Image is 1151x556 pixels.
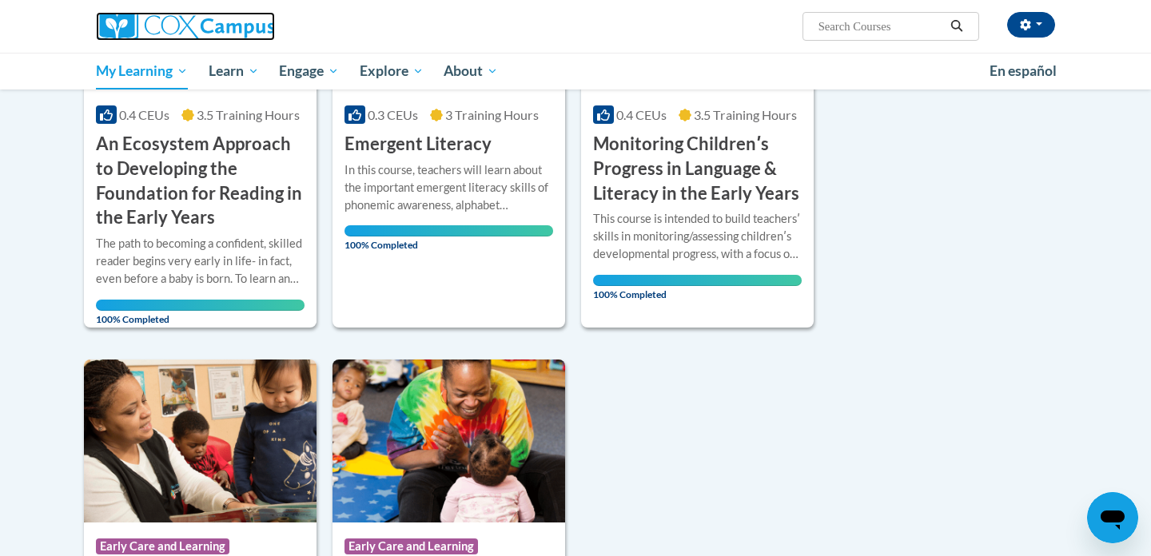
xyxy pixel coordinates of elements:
a: Explore [349,53,434,89]
span: 100% Completed [593,275,802,300]
h3: Monitoring Childrenʹs Progress in Language & Literacy in the Early Years [593,132,802,205]
div: Your progress [593,275,802,286]
img: Cox Campus [96,12,275,41]
span: My Learning [96,62,188,81]
div: This course is intended to build teachersʹ skills in monitoring/assessing childrenʹs developmenta... [593,210,802,263]
span: Early Care and Learning [345,538,478,554]
span: 0.3 CEUs [368,107,418,122]
a: About [434,53,509,89]
span: En español [990,62,1057,79]
span: Engage [279,62,339,81]
span: Explore [360,62,424,81]
a: My Learning [86,53,198,89]
img: Course Logo [84,359,317,522]
img: Course Logo [333,359,565,522]
span: 3 Training Hours [445,107,539,122]
a: En español [979,54,1067,88]
button: Account Settings [1007,12,1055,38]
div: Your progress [96,300,305,311]
a: Engage [269,53,349,89]
span: 3.5 Training Hours [197,107,300,122]
a: Learn [198,53,269,89]
span: Learn [209,62,259,81]
span: 3.5 Training Hours [694,107,797,122]
a: Cox Campus [96,12,400,41]
h3: An Ecosystem Approach to Developing the Foundation for Reading in the Early Years [96,132,305,230]
span: 0.4 CEUs [119,107,169,122]
span: 100% Completed [96,300,305,325]
input: Search Courses [817,17,945,36]
span: About [444,62,498,81]
div: Your progress [345,225,553,236]
div: In this course, teachers will learn about the important emergent literacy skills of phonemic awar... [345,161,553,214]
div: Main menu [72,53,1079,89]
div: The path to becoming a confident, skilled reader begins very early in life- in fact, even before ... [96,235,305,288]
iframe: Button to launch messaging window [1087,492,1138,543]
button: Search [945,17,969,36]
span: Early Care and Learning [96,538,229,554]
h3: Emergent Literacy [345,132,492,157]
span: 0.4 CEUs [616,107,667,122]
span: 100% Completed [345,225,553,251]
